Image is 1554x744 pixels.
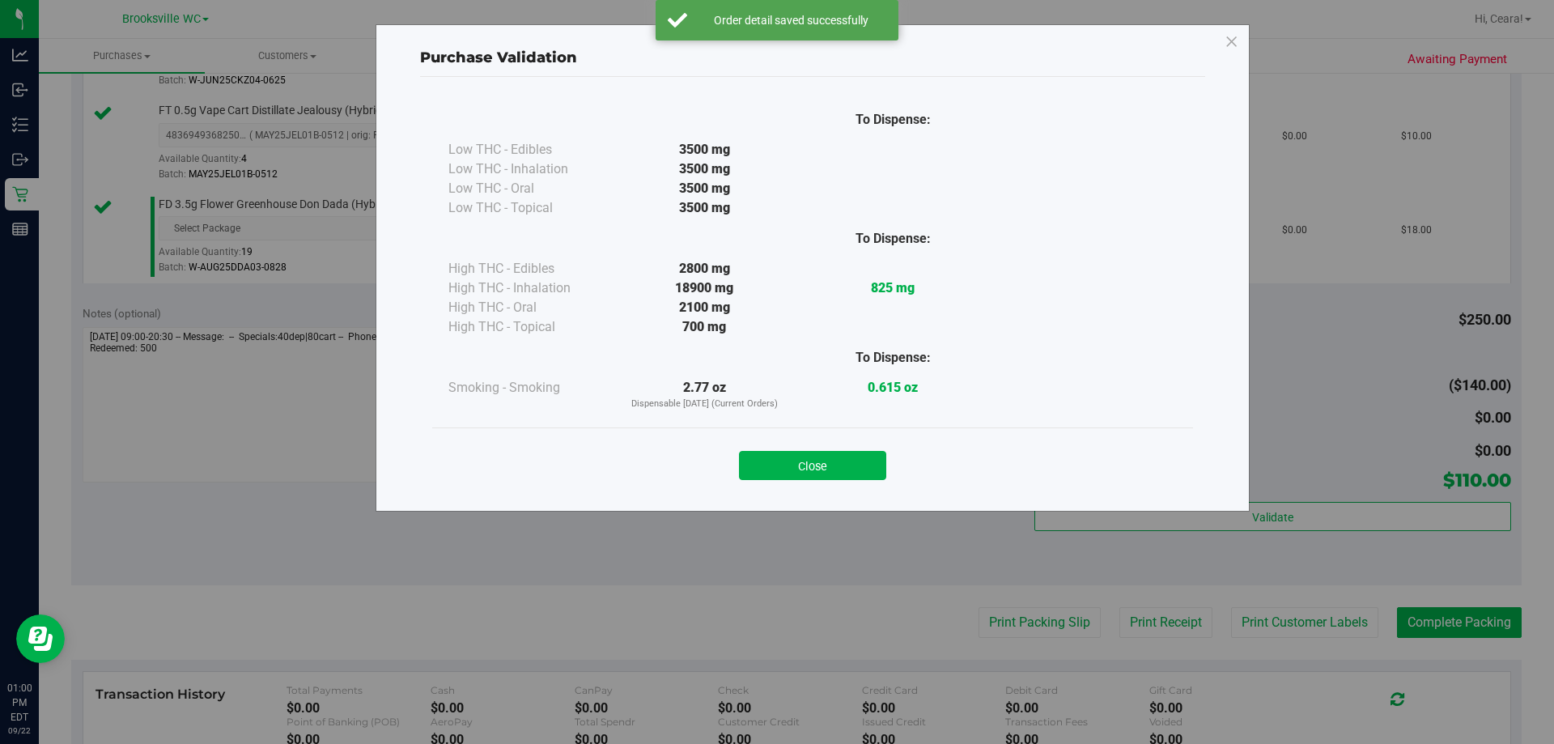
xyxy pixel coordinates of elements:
[696,12,886,28] div: Order detail saved successfully
[448,159,610,179] div: Low THC - Inhalation
[871,280,915,295] strong: 825 mg
[868,380,918,395] strong: 0.615 oz
[610,179,799,198] div: 3500 mg
[610,140,799,159] div: 3500 mg
[799,110,987,130] div: To Dispense:
[610,159,799,179] div: 3500 mg
[448,259,610,278] div: High THC - Edibles
[448,198,610,218] div: Low THC - Topical
[448,298,610,317] div: High THC - Oral
[610,198,799,218] div: 3500 mg
[610,278,799,298] div: 18900 mg
[799,348,987,368] div: To Dispense:
[610,298,799,317] div: 2100 mg
[739,451,886,480] button: Close
[420,49,577,66] span: Purchase Validation
[448,378,610,398] div: Smoking - Smoking
[448,317,610,337] div: High THC - Topical
[610,317,799,337] div: 700 mg
[610,378,799,411] div: 2.77 oz
[610,398,799,411] p: Dispensable [DATE] (Current Orders)
[448,278,610,298] div: High THC - Inhalation
[16,614,65,663] iframe: Resource center
[610,259,799,278] div: 2800 mg
[448,140,610,159] div: Low THC - Edibles
[448,179,610,198] div: Low THC - Oral
[799,229,987,249] div: To Dispense:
